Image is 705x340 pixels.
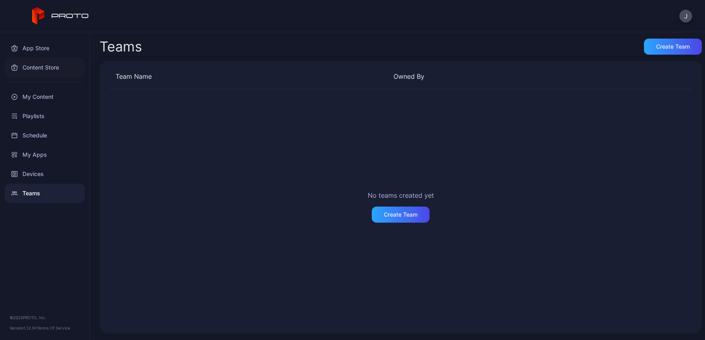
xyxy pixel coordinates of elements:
a: Playlists [5,107,85,126]
button: Create Team [372,207,430,223]
span: Version 1.12.0 • [10,326,37,330]
a: Schedule [5,126,85,145]
div: Create Team [656,43,690,50]
a: App Store [5,39,85,58]
div: Owned By [393,72,665,81]
div: No teams created yet [368,190,434,200]
button: Create Team [644,39,702,55]
a: Terms Of Service [37,326,70,330]
div: Teams [100,40,142,53]
div: Create Team [384,211,418,218]
a: My Apps [5,145,85,164]
a: My Content [5,87,85,107]
a: Teams [5,184,85,203]
a: Devices [5,164,85,184]
button: J [679,10,692,23]
a: Content Store [5,58,85,77]
div: © 2025 PROTO, Inc. [10,314,80,321]
div: Team Name [116,72,387,81]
